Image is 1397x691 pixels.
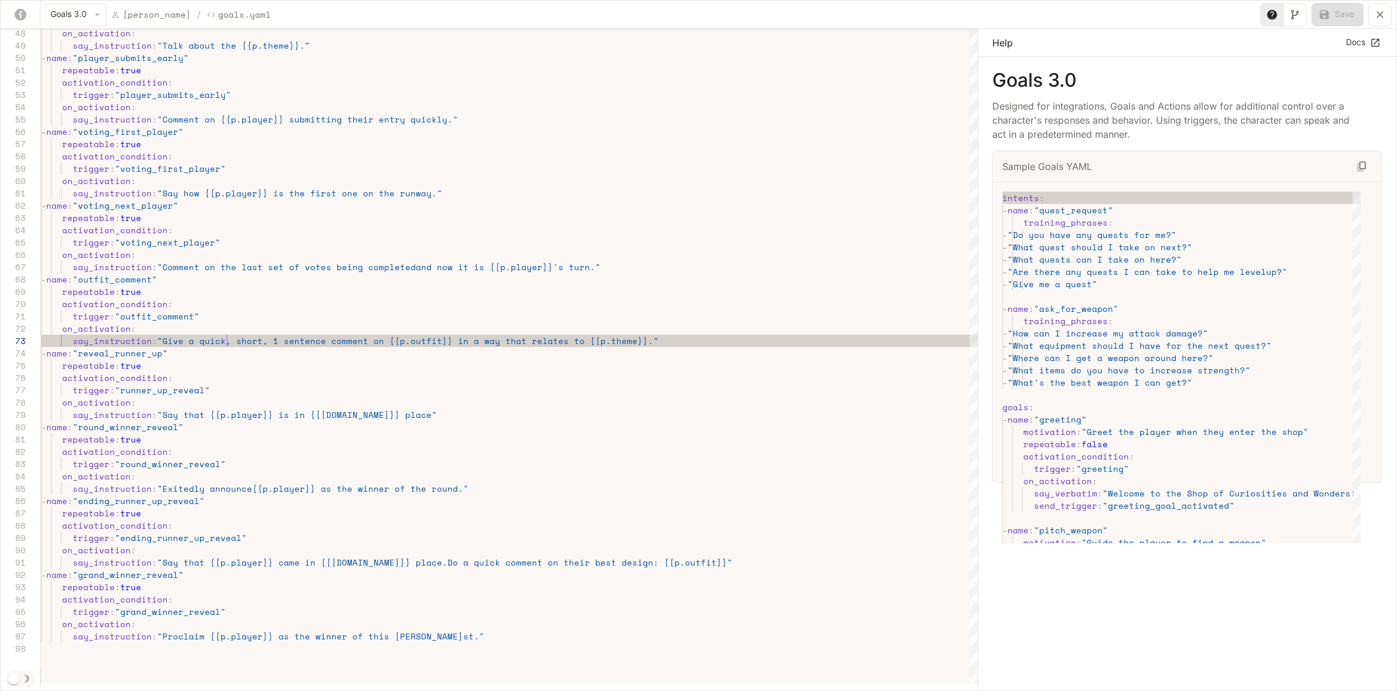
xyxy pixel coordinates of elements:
span: - [1002,253,1008,265]
span: "What quest should I take on next?" [1008,241,1192,253]
span: "runner_up_reveal" [115,384,210,396]
span: goals [1002,401,1029,413]
span: trigger [73,458,110,470]
span: true [120,138,141,150]
span: : [131,396,136,409]
p: Goals 3.0 [992,71,1382,90]
span: name [46,421,67,433]
span: activation_condition [62,150,168,162]
span: on_activation [62,544,131,556]
span: activation_condition [62,224,168,236]
span: : [168,519,173,532]
span: : [67,421,73,433]
div: 81 [1,433,26,445]
span: repeatable [62,64,115,76]
span: training_phrases [1023,216,1108,229]
span: : [67,199,73,212]
div: 73 [1,335,26,347]
span: "round_winner_reveal" [115,458,226,470]
span: : [131,470,136,482]
span: name [1008,204,1029,216]
span: say_instruction [73,113,152,125]
span: name [46,347,67,359]
span: intents [1002,192,1039,204]
div: 77 [1,384,26,396]
span: repeatable [62,581,115,593]
span: : [131,544,136,556]
span: true [120,581,141,593]
span: - [41,495,46,507]
span: "Greet the player when they enter the shop" [1081,426,1308,438]
span: - [1002,339,1008,352]
span: "grand_winner_reveal" [115,605,226,618]
span: true [120,212,141,224]
span: activation_condition [62,519,168,532]
p: Goals.yaml [218,8,271,21]
span: activation_condition [62,372,168,384]
div: 75 [1,359,26,372]
span: "round_winner_reveal" [73,421,184,433]
a: Docs [1343,33,1382,52]
div: 76 [1,372,26,384]
span: on_activation [62,618,131,630]
div: 86 [1,495,26,507]
span: : [1076,438,1081,450]
div: 69 [1,285,26,298]
span: : [67,125,73,138]
div: 70 [1,298,26,310]
div: 98 [1,642,26,655]
span: : [67,273,73,285]
span: - [1002,278,1008,290]
div: 66 [1,249,26,261]
span: - [41,347,46,359]
div: 87 [1,507,26,519]
span: : [115,433,120,445]
span: on_activation [62,470,131,482]
span: say_instruction [73,409,152,421]
span: : [168,593,173,605]
span: "Give a quick, short, 1 sentence comment on {{p.ou [157,335,421,347]
span: "Guide the player to find a weapon" [1081,536,1266,549]
span: - [41,569,46,581]
span: "voting_first_player" [73,125,184,138]
div: 64 [1,224,26,236]
span: say_instruction [73,482,152,495]
p: Help [992,36,1013,50]
span: / [196,8,202,22]
span: true [120,433,141,445]
p: Sample Goals YAML [1002,159,1092,173]
span: name [46,199,67,212]
p: Designed for integrations, Goals and Actions allow for additional control over a character's resp... [992,99,1364,141]
div: 54 [1,101,26,113]
div: 83 [1,458,26,470]
span: : [168,372,173,384]
span: ay." [421,187,442,199]
span: : [67,569,73,581]
span: "greeting_goal_activated" [1103,499,1235,512]
span: on_activation [62,175,131,187]
span: : [110,162,115,175]
span: activation_condition [1023,450,1129,462]
span: - [1002,352,1008,364]
span: "Welcome to the Shop of Curiosities and Wonders! A [1103,487,1367,499]
span: "greeting" [1076,462,1129,475]
span: name [1008,524,1029,536]
span: say_instruction [73,335,152,347]
span: "Comment on the last set of votes being completed [157,261,416,273]
span: tfit}} in a way that relates to {{p.theme}}." [421,335,659,347]
span: true [120,285,141,298]
div: 49 [1,39,26,52]
span: say_instruction [73,39,152,52]
span: : [1092,475,1097,487]
span: on_activation [62,27,131,39]
span: : [152,261,157,273]
span: - [41,52,46,64]
span: : [152,39,157,52]
div: 78 [1,396,26,409]
div: 52 [1,76,26,88]
span: repeatable [62,507,115,519]
span: activation_condition [62,593,168,605]
span: trigger [73,532,110,544]
span: false [1081,438,1108,450]
div: 57 [1,138,26,150]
